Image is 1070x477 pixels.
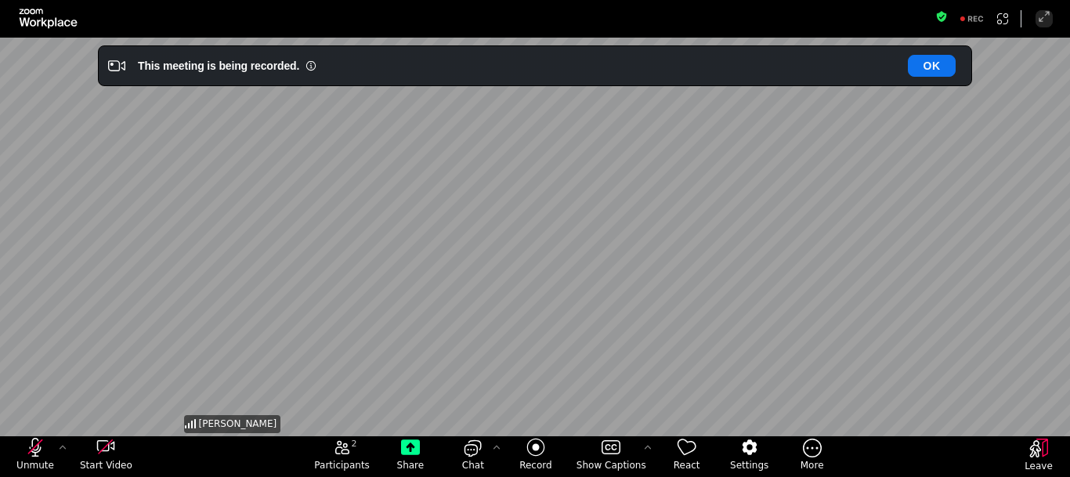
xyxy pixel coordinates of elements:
[577,459,646,472] span: Show Captions
[781,438,844,475] button: More meeting control
[138,58,299,74] div: This meeting is being recorded.
[801,459,824,472] span: More
[305,60,316,71] i: Information Small
[674,459,700,472] span: React
[1025,460,1053,472] span: Leave
[640,438,656,458] button: More options for captions, menu button
[55,438,70,458] button: More audio controls
[718,438,781,475] button: Settings
[1036,10,1053,27] button: Enter Full Screen
[108,57,125,74] i: Video Recording
[314,459,370,472] span: Participants
[908,55,956,77] button: OK
[656,438,718,475] button: React
[1007,439,1070,476] button: Leave
[504,438,567,475] button: Record
[379,438,442,475] button: Share
[442,438,504,475] button: open the chat panel
[80,459,132,472] span: Start Video
[352,438,357,450] span: 2
[199,417,277,431] span: [PERSON_NAME]
[462,459,484,472] span: Chat
[305,438,379,475] button: open the participants list pane,[2] particpants
[16,459,54,472] span: Unmute
[994,10,1011,27] button: Apps Accessing Content in This Meeting
[70,438,141,475] button: start my video
[397,459,425,472] span: Share
[953,10,991,27] div: Recording to cloud
[567,438,656,475] button: Show Captions
[935,10,948,27] button: Meeting information
[519,459,551,472] span: Record
[730,459,768,472] span: Settings
[489,438,504,458] button: Chat Settings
